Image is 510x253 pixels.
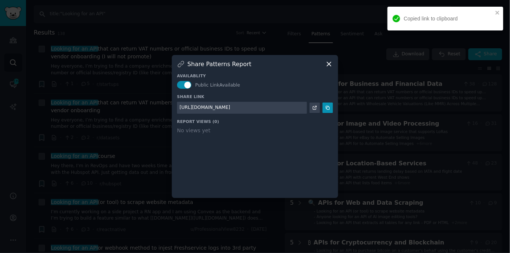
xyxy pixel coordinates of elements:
[495,10,500,16] button: close
[177,73,333,78] h3: Availablity
[180,104,230,111] div: [URL][DOMAIN_NAME]
[195,82,240,88] span: Public Link Available
[177,94,333,99] h3: Share Link
[404,15,493,23] div: Copied link to clipboard
[187,60,252,68] h3: Share Patterns Report
[177,119,333,124] h3: Report Views ( 0 )
[177,127,333,134] div: No views yet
